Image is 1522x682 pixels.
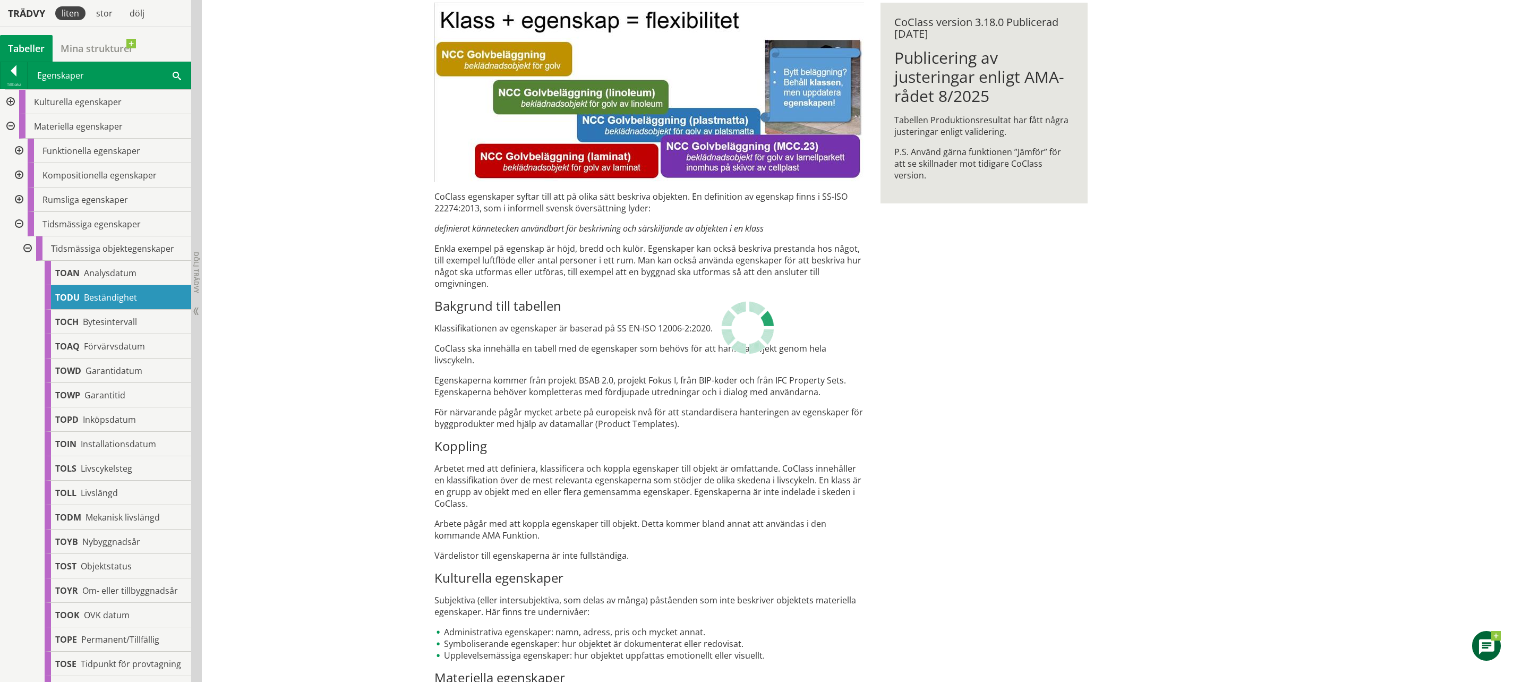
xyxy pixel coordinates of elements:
[55,463,76,474] span: TOLS
[42,218,141,230] span: Tidsmässiga egenskaper
[173,70,181,81] span: Sök i tabellen
[55,365,81,377] span: TOWD
[55,511,81,523] span: TODM
[434,3,864,182] img: bild-till-egenskaper.JPG
[84,609,130,621] span: OVK datum
[84,292,137,303] span: Beständighet
[84,267,136,279] span: Analysdatum
[81,438,156,450] span: Installationsdatum
[721,301,774,354] img: Laddar
[28,62,191,89] div: Egenskaper
[81,463,132,474] span: Livscykelsteg
[894,114,1073,138] p: Tabellen Produktionsresultat har fått några justeringar enligt validering.
[434,191,864,214] p: CoClass egenskaper syftar till att på olika sätt beskriva objekten. En definition av egenskap fin...
[434,223,764,234] em: definierat kännetecken användbart för beskrivning och särskiljande av objekten i en klass
[81,487,118,499] span: Livslängd
[82,536,140,548] span: Nybyggnadsår
[55,340,80,352] span: TOAQ
[434,343,864,366] p: CoClass ska innehålla en tabell med de egenskaper som behövs för att hantera objekt genom hela li...
[85,511,160,523] span: Mekanisk livslängd
[34,96,122,108] span: Kulturella egenskaper
[55,316,79,328] span: TOCH
[894,16,1073,40] div: CoClass version 3.18.0 Publicerad [DATE]
[83,414,136,425] span: Inköpsdatum
[85,365,142,377] span: Garantidatum
[42,145,140,157] span: Funktionella egenskaper
[42,169,157,181] span: Kompositionella egenskaper
[90,6,119,20] div: stor
[51,243,174,254] span: Tidsmässiga objektegenskaper
[55,267,80,279] span: TOAN
[82,585,178,596] span: Om- eller tillbyggnadsår
[55,6,85,20] div: liten
[55,414,79,425] span: TOPD
[55,658,76,670] span: TOSE
[434,322,864,334] p: Klassifikationen av egenskaper är baserad på SS EN-ISO 12006-2:2020.
[434,243,864,289] p: Enkla exempel på egenskap är höjd, bredd och kulör. Egenskaper kan också beskriva prestanda hos n...
[55,438,76,450] span: TOIN
[84,340,145,352] span: Förvärvsdatum
[434,626,864,638] li: Administrativa egenskaper: namn, adress, pris och mycket annat.
[55,389,80,401] span: TOWP
[434,650,864,661] li: Upplevelsemässiga egenskaper: hur objektet uppfattas emotionellt eller visuellt.
[55,560,76,572] span: TOST
[55,585,78,596] span: TOYR
[81,658,181,670] span: Tidpunkt för provtagning
[34,121,123,132] span: Materiella egenskaper
[434,570,864,586] h3: Kulturella egenskaper
[55,292,80,303] span: TODU
[53,35,141,62] a: Mina strukturer
[55,609,80,621] span: TOOK
[894,146,1073,181] p: P.S. Använd gärna funktionen ”Jämför” för att se skillnader mot tidigare CoClass version.
[83,316,137,328] span: Bytesintervall
[434,374,864,398] p: Egenskaperna kommer från projekt BSAB 2.0, projekt Fokus I, från BIP-koder och från IFC Property ...
[81,634,159,645] span: Permanent/Tillfällig
[894,48,1073,106] h1: Publicering av justeringar enligt AMA-rådet 8/2025
[81,560,132,572] span: Objektstatus
[192,252,201,293] span: Dölj trädvy
[434,463,864,509] p: Arbetet med att definiera, klassificera och koppla egenskaper till objekt är omfattande. CoClass ...
[123,6,151,20] div: dölj
[55,487,76,499] span: TOLL
[55,536,78,548] span: TOYB
[42,194,128,206] span: Rumsliga egenskaper
[434,406,864,430] p: För närvarande pågår mycket arbete på europeisk nvå för att standardisera hanteringen av egenskap...
[1,80,27,89] div: Tillbaka
[434,638,864,650] li: Symboliserande egenskaper: hur objektet är dokumenterat eller redovisat.
[434,438,864,454] h3: Koppling
[84,389,125,401] span: Garantitid
[434,518,864,541] p: Arbete pågår med att koppla egenskaper till objekt. Detta kommer bland annat att användas i den k...
[434,298,864,314] h3: Bakgrund till tabellen
[434,550,864,561] p: Värdelistor till egenskaperna är inte fullständiga.
[2,7,51,19] div: Trädvy
[55,634,77,645] span: TOPE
